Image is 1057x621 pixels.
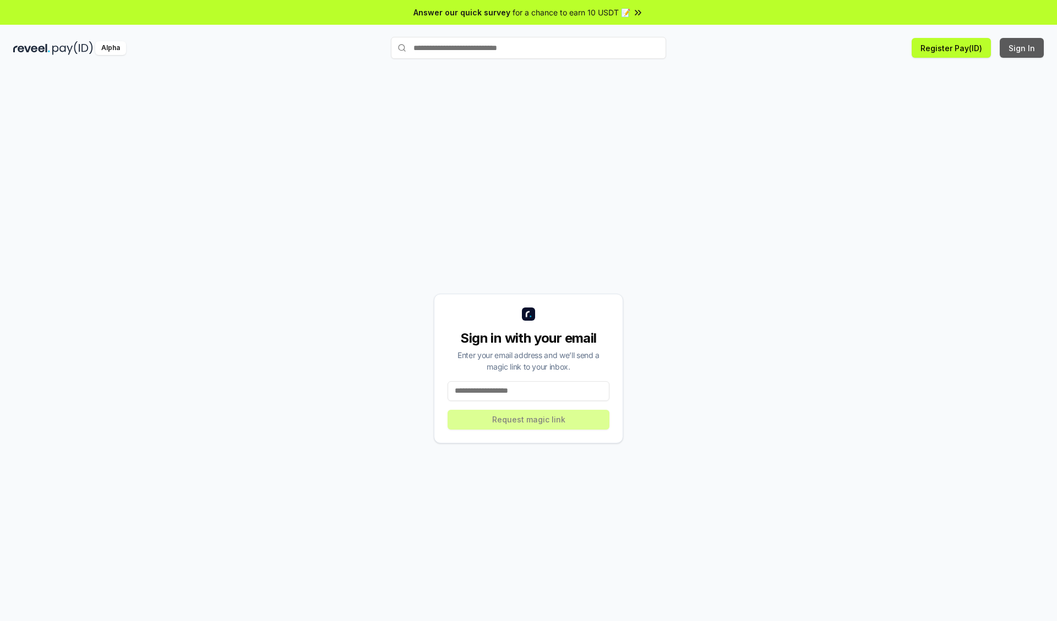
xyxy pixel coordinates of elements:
[448,349,609,372] div: Enter your email address and we’ll send a magic link to your inbox.
[513,7,630,18] span: for a chance to earn 10 USDT 📝
[522,307,535,321] img: logo_small
[1000,38,1044,58] button: Sign In
[912,38,991,58] button: Register Pay(ID)
[413,7,510,18] span: Answer our quick survey
[52,41,93,55] img: pay_id
[95,41,126,55] div: Alpha
[448,329,609,347] div: Sign in with your email
[13,41,50,55] img: reveel_dark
